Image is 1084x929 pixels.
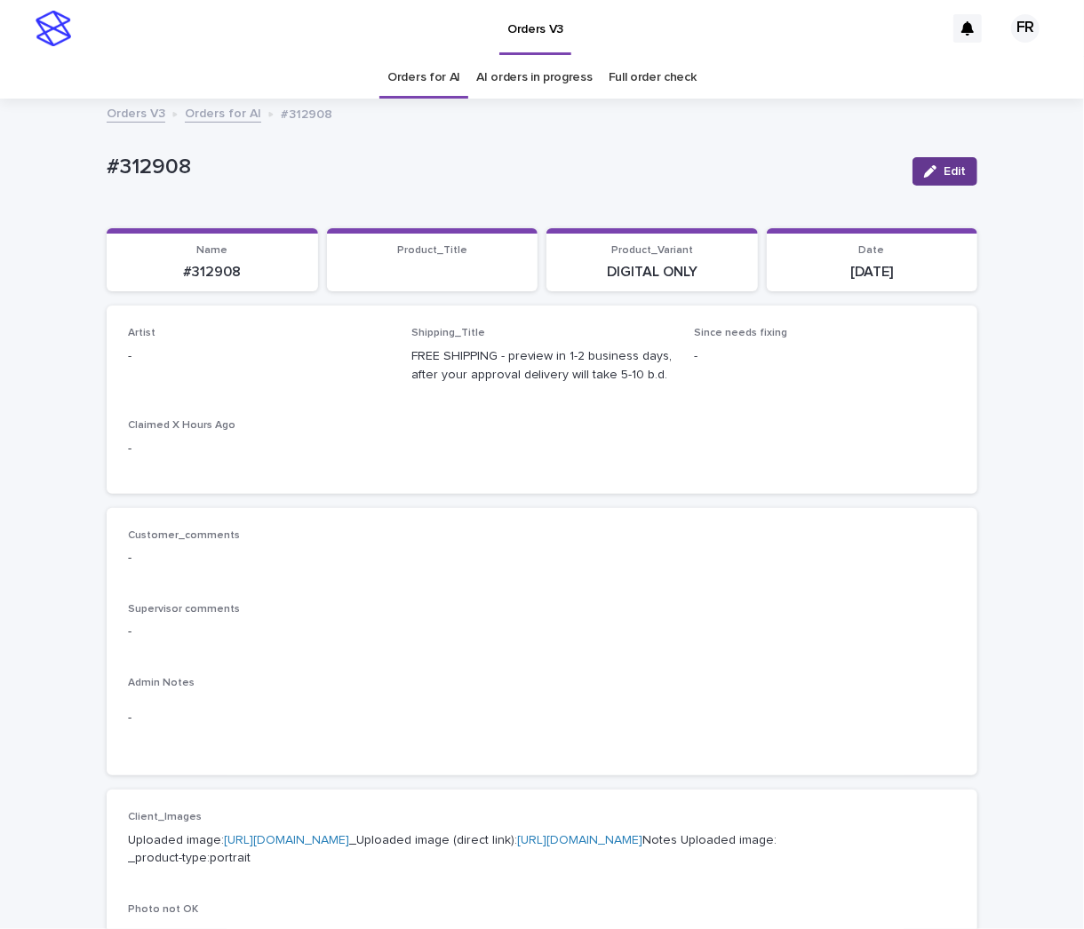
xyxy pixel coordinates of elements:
[944,165,966,178] span: Edit
[387,57,460,99] a: Orders for AI
[185,102,261,123] a: Orders for AI
[128,347,390,366] p: -
[128,904,198,915] span: Photo not OK
[128,440,390,458] p: -
[128,831,956,869] p: Uploaded image: _Uploaded image (direct link): Notes Uploaded image: _product-type:portrait
[128,328,155,338] span: Artist
[128,420,235,431] span: Claimed X Hours Ago
[128,604,240,615] span: Supervisor comments
[411,347,674,385] p: FREE SHIPPING - preview in 1-2 business days, after your approval delivery will take 5-10 b.d.
[397,245,467,256] span: Product_Title
[777,264,968,281] p: [DATE]
[128,549,956,568] p: -
[281,103,332,123] p: #312908
[128,678,195,688] span: Admin Notes
[476,57,593,99] a: AI orders in progress
[411,328,485,338] span: Shipping_Title
[196,245,227,256] span: Name
[913,157,977,186] button: Edit
[611,245,693,256] span: Product_Variant
[557,264,747,281] p: DIGITAL ONLY
[128,812,202,822] span: Client_Images
[517,834,642,846] a: [URL][DOMAIN_NAME]
[1011,14,1040,43] div: FR
[224,834,349,846] a: [URL][DOMAIN_NAME]
[609,57,697,99] a: Full order check
[107,102,165,123] a: Orders V3
[694,347,956,366] p: -
[107,155,898,180] p: #312908
[117,264,307,281] p: #312908
[36,11,71,46] img: stacker-logo-s-only.png
[128,530,240,541] span: Customer_comments
[694,328,787,338] span: Since needs fixing
[128,709,956,727] p: -
[859,245,885,256] span: Date
[128,623,956,641] p: -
